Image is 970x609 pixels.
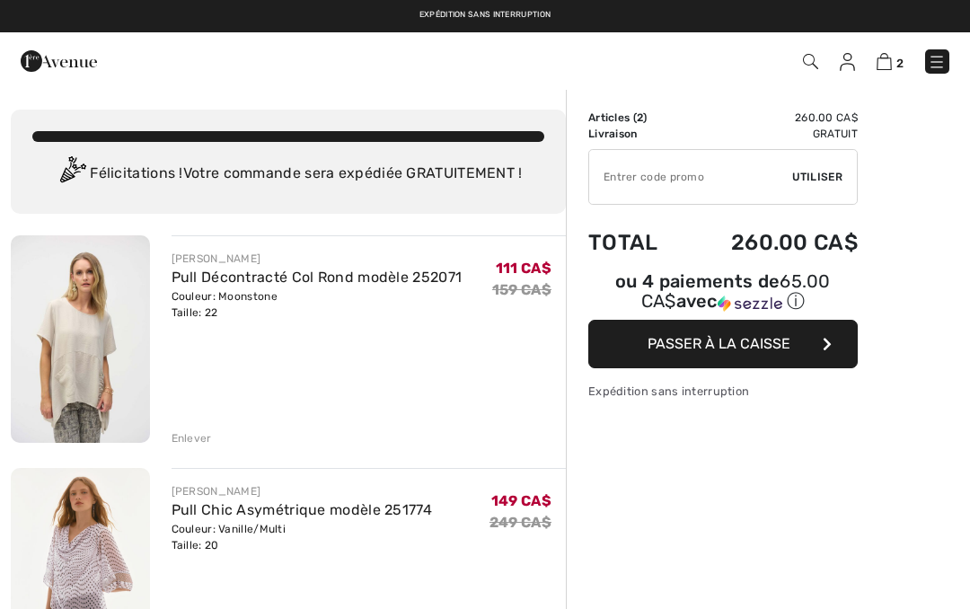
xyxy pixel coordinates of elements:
[877,53,892,70] img: Panier d'achat
[792,169,842,185] span: Utiliser
[928,53,946,71] img: Menu
[21,51,97,68] a: 1ère Avenue
[683,110,858,126] td: 260.00 CA$
[504,9,506,22] span: |
[648,335,790,352] span: Passer à la caisse
[896,57,904,70] span: 2
[54,156,90,192] img: Congratulation2.svg
[375,9,493,22] a: Livraison gratuite dès 99$
[172,483,433,499] div: [PERSON_NAME]
[172,521,433,553] div: Couleur: Vanille/Multi Taille: 20
[588,320,858,368] button: Passer à la caisse
[32,156,544,192] div: Félicitations ! Votre commande sera expédiée GRATUITEMENT !
[516,9,595,22] a: Retours gratuits
[489,514,551,531] s: 249 CA$
[683,126,858,142] td: Gratuit
[588,383,858,400] div: Expédition sans interruption
[21,43,97,79] img: 1ère Avenue
[641,270,831,312] span: 65.00 CA$
[840,53,855,71] img: Mes infos
[172,430,212,446] div: Enlever
[588,212,683,273] td: Total
[877,50,904,72] a: 2
[588,110,683,126] td: Articles ( )
[172,251,463,267] div: [PERSON_NAME]
[683,212,858,273] td: 260.00 CA$
[491,492,551,509] span: 149 CA$
[588,126,683,142] td: Livraison
[718,296,782,312] img: Sezzle
[637,111,643,124] span: 2
[172,501,433,518] a: Pull Chic Asymétrique modèle 251774
[588,273,858,313] div: ou 4 paiements de avec
[588,273,858,320] div: ou 4 paiements de65.00 CA$avecSezzle Cliquez pour en savoir plus sur Sezzle
[492,281,551,298] s: 159 CA$
[172,269,463,286] a: Pull Décontracté Col Rond modèle 252071
[172,288,463,321] div: Couleur: Moonstone Taille: 22
[11,235,150,443] img: Pull Décontracté Col Rond modèle 252071
[496,260,551,277] span: 111 CA$
[803,54,818,69] img: Recherche
[589,150,792,204] input: Code promo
